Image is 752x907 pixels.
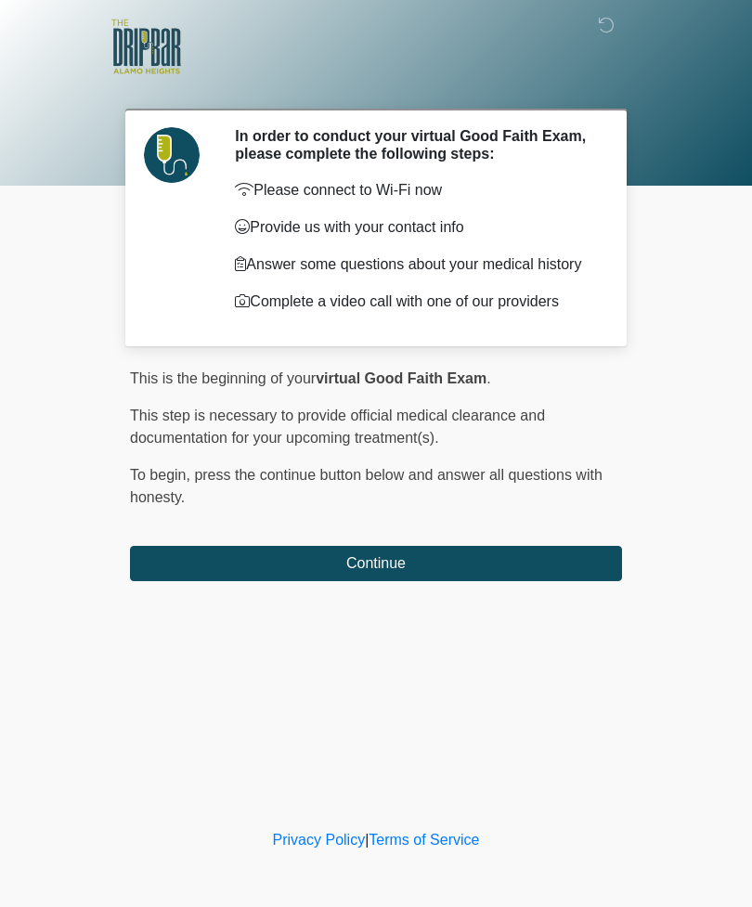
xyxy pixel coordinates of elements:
[486,370,490,386] span: .
[130,467,194,483] span: To begin,
[316,370,486,386] strong: virtual Good Faith Exam
[130,467,603,505] span: press the continue button below and answer all questions with honesty.
[235,127,594,162] h2: In order to conduct your virtual Good Faith Exam, please complete the following steps:
[130,546,622,581] button: Continue
[130,408,545,446] span: This step is necessary to provide official medical clearance and documentation for your upcoming ...
[235,179,594,201] p: Please connect to Wi-Fi now
[235,253,594,276] p: Answer some questions about your medical history
[365,832,369,848] a: |
[235,291,594,313] p: Complete a video call with one of our providers
[369,832,479,848] a: Terms of Service
[235,216,594,239] p: Provide us with your contact info
[144,127,200,183] img: Agent Avatar
[273,832,366,848] a: Privacy Policy
[111,14,181,80] img: The DRIPBaR - Alamo Heights Logo
[130,370,316,386] span: This is the beginning of your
